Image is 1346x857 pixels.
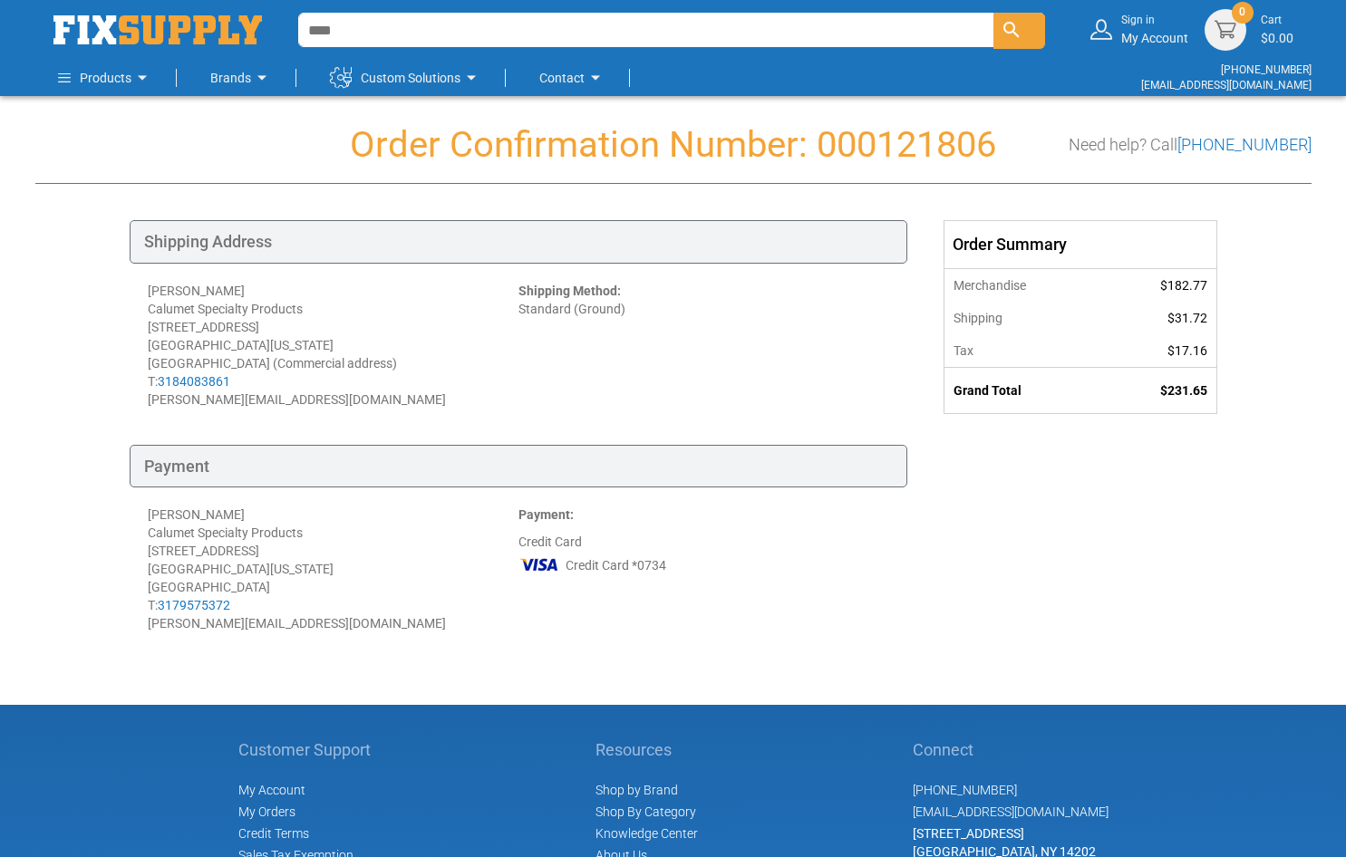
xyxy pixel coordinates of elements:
div: Credit Card [518,506,889,632]
th: Merchandise [944,268,1102,302]
a: [EMAIL_ADDRESS][DOMAIN_NAME] [913,804,1109,819]
h5: Resources [596,741,698,759]
h3: Need help? Call [1069,136,1312,154]
small: Sign in [1121,13,1188,28]
a: Knowledge Center [596,826,698,841]
a: Shop By Category [596,804,696,819]
a: [PHONE_NUMBER] [1177,135,1312,154]
div: [PERSON_NAME] Calumet Specialty Products [STREET_ADDRESS] [GEOGRAPHIC_DATA][US_STATE] [GEOGRAPHIC... [148,282,518,409]
small: Cart [1261,13,1293,28]
span: $231.65 [1160,383,1207,398]
span: Credit Terms [238,826,309,841]
a: 3184083861 [158,374,230,389]
span: $0.00 [1261,31,1293,45]
h5: Customer Support [238,741,381,759]
img: VI [518,551,560,578]
a: Shop by Brand [596,783,678,797]
h5: Connect [913,741,1109,759]
div: My Account [1121,13,1188,46]
span: My Orders [238,804,295,819]
a: [EMAIL_ADDRESS][DOMAIN_NAME] [1141,79,1312,91]
a: Contact [539,60,606,96]
a: 3179575372 [158,598,230,612]
a: store logo [53,15,262,44]
span: Credit Card *0734 [566,556,666,574]
th: Shipping [944,302,1102,334]
img: Fix Industrial Supply [53,15,262,44]
strong: Grand Total [954,383,1022,398]
th: Tax [944,334,1102,368]
div: Standard (Ground) [518,282,889,409]
a: [PHONE_NUMBER] [1221,63,1312,76]
strong: Payment: [518,507,574,522]
a: Brands [210,60,273,96]
span: My Account [238,783,305,797]
span: $182.77 [1160,278,1207,293]
span: $17.16 [1167,343,1207,358]
span: $31.72 [1167,311,1207,325]
div: Payment [130,445,907,488]
span: 0 [1239,5,1245,20]
a: Custom Solutions [330,60,482,96]
h1: Order Confirmation Number: 000121806 [35,125,1312,165]
a: [PHONE_NUMBER] [913,783,1017,797]
div: Shipping Address [130,220,907,264]
div: Order Summary [944,221,1216,268]
a: Products [58,60,153,96]
div: [PERSON_NAME] Calumet Specialty Products [STREET_ADDRESS] [GEOGRAPHIC_DATA][US_STATE] [GEOGRAPHIC... [148,506,518,632]
strong: Shipping Method: [518,284,621,298]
